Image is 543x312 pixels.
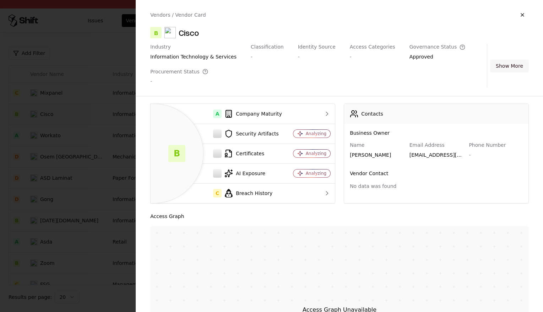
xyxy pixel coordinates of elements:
button: Show More [490,60,529,72]
div: B [168,145,185,162]
div: Name [350,142,404,149]
div: - [469,151,523,158]
div: Certificates [156,149,283,158]
div: - [251,53,284,60]
div: Email Address [409,142,463,149]
div: Identity Source [298,44,336,50]
div: Cisco [179,27,199,38]
div: Access Categories [350,44,395,50]
div: Security Artifacts [156,129,283,138]
div: [EMAIL_ADDRESS][DOMAIN_NAME] [409,151,463,161]
div: Contacts [361,110,383,117]
div: No data was found [350,183,523,190]
div: [PERSON_NAME] [350,151,404,161]
div: Analyzing [306,171,326,176]
div: B [150,27,162,38]
div: Business Owner [350,129,523,136]
div: Vendor Contact [350,170,523,177]
div: information technology & services [150,53,237,60]
div: Vendors / Vendor Card [150,11,206,18]
div: Governance Status [409,44,466,50]
div: - [350,53,395,60]
div: A [213,110,222,118]
div: - [150,78,208,85]
div: Industry [150,44,237,50]
div: C [213,189,222,197]
div: - [298,53,336,60]
div: Company Maturity [156,110,283,118]
div: Breach History [156,189,283,197]
div: Approved [409,53,466,63]
div: Procurement Status [150,69,208,75]
div: Analyzing [306,151,326,156]
div: AI Exposure [156,169,283,178]
div: Analyzing [306,131,326,136]
div: Classification [251,44,284,50]
div: Phone Number [469,142,523,149]
div: Access Graph [150,212,529,221]
img: Cisco [164,27,176,38]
